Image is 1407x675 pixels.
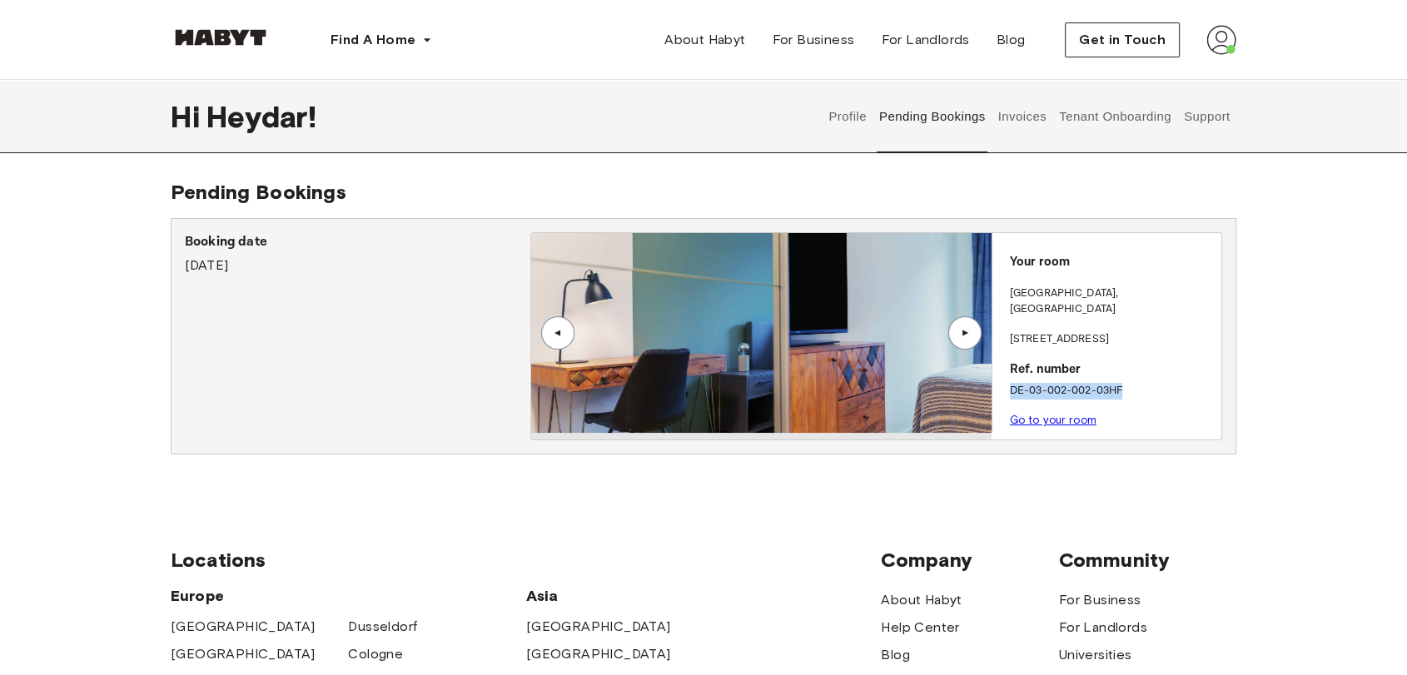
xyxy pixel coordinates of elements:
[348,617,417,637] a: Dusseldorf
[881,548,1058,573] span: Company
[171,586,526,606] span: Europe
[877,80,987,153] button: Pending Bookings
[1059,618,1147,638] a: For Landlords
[526,586,703,606] span: Asia
[549,328,566,338] div: ▲
[526,644,671,664] a: [GEOGRAPHIC_DATA]
[827,80,869,153] button: Profile
[997,30,1026,50] span: Blog
[1059,548,1236,573] span: Community
[868,23,982,57] a: For Landlords
[1079,30,1166,50] span: Get in Touch
[1010,253,1215,272] p: Your room
[881,618,959,638] a: Help Center
[171,644,316,664] a: [GEOGRAPHIC_DATA]
[1059,590,1141,610] a: For Business
[171,548,881,573] span: Locations
[185,232,530,275] div: [DATE]
[1010,285,1215,318] p: [GEOGRAPHIC_DATA] , [GEOGRAPHIC_DATA]
[348,644,403,664] a: Cologne
[317,23,445,57] button: Find A Home
[331,30,415,50] span: Find A Home
[881,590,962,610] a: About Habyt
[1010,360,1215,380] p: Ref. number
[526,617,671,637] a: [GEOGRAPHIC_DATA]
[664,30,745,50] span: About Habyt
[531,233,991,433] img: Image of the room
[1206,25,1236,55] img: avatar
[171,180,346,204] span: Pending Bookings
[1065,22,1180,57] button: Get in Touch
[171,617,316,637] a: [GEOGRAPHIC_DATA]
[773,30,855,50] span: For Business
[206,99,316,134] span: Heydar !
[957,328,973,338] div: ▲
[1010,331,1215,348] p: [STREET_ADDRESS]
[881,645,910,665] a: Blog
[1057,80,1174,153] button: Tenant Onboarding
[996,80,1048,153] button: Invoices
[651,23,758,57] a: About Habyt
[983,23,1039,57] a: Blog
[881,30,969,50] span: For Landlords
[1010,383,1215,400] p: DE-03-002-002-03HF
[1181,80,1232,153] button: Support
[171,99,206,134] span: Hi
[185,232,530,252] p: Booking date
[823,80,1236,153] div: user profile tabs
[1059,645,1132,665] a: Universities
[1010,414,1096,426] a: Go to your room
[759,23,868,57] a: For Business
[171,29,271,46] img: Habyt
